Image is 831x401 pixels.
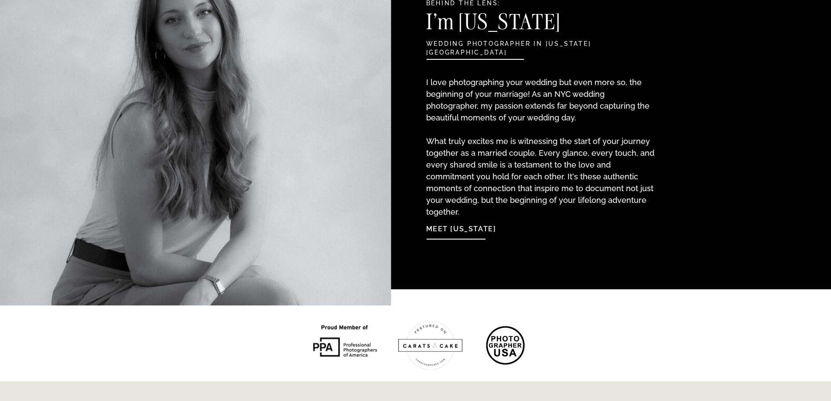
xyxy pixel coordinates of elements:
h3: I'm [US_STATE] [426,11,616,38]
a: Meet [US_STATE] [426,218,521,236]
h2: wedding photographer in [US_STATE][GEOGRAPHIC_DATA] [426,40,612,49]
p: I love photographing your wedding but even more so, the beginning of your marriage! As an NYC wed... [426,76,657,200]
